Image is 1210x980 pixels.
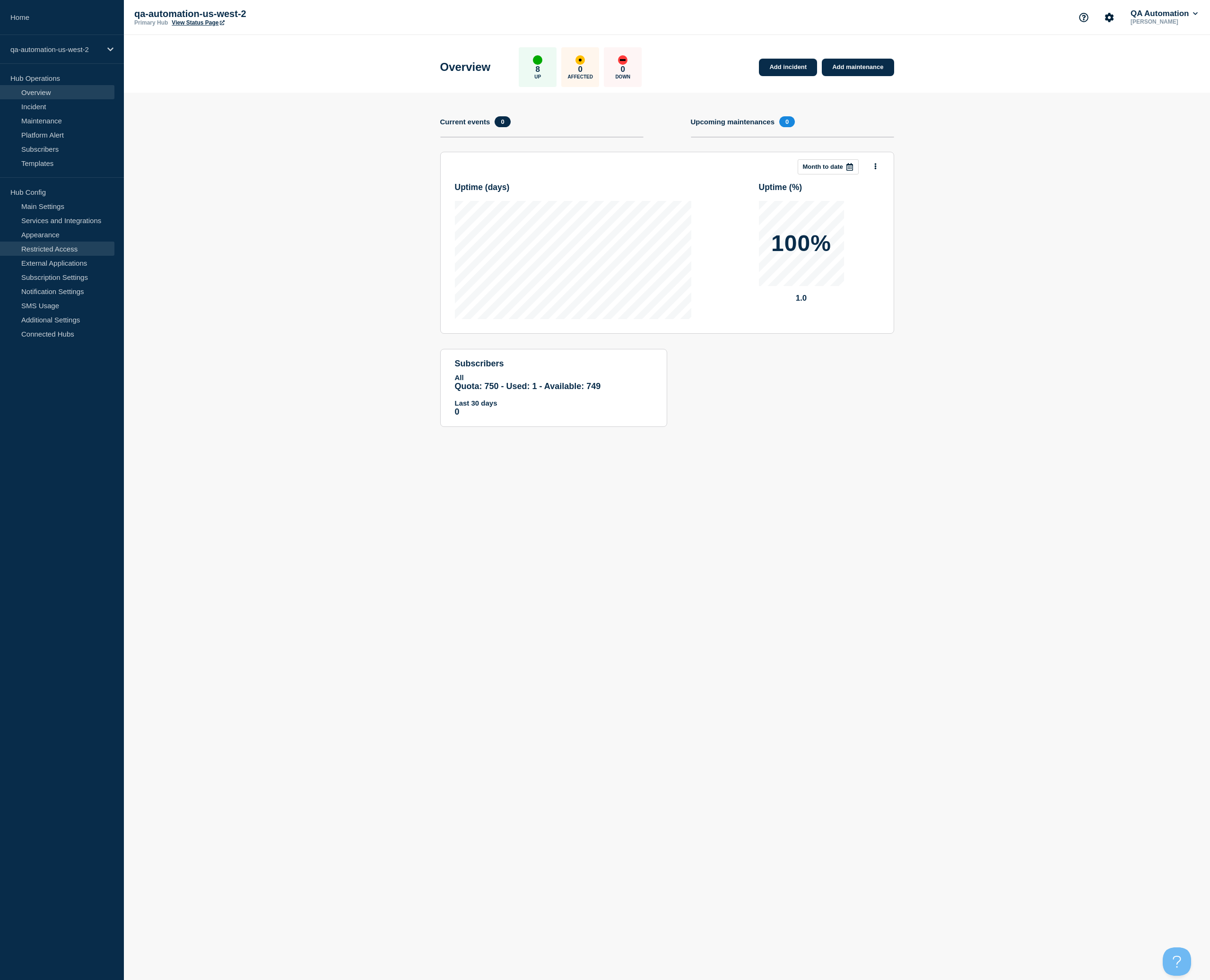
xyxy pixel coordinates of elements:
h4: Upcoming maintenances [691,118,775,126]
p: qa-automation-us-west-2 [10,45,101,53]
p: [PERSON_NAME] [1129,18,1200,25]
p: All [455,373,653,382]
div: down [618,55,627,65]
button: Account settings [1099,8,1119,27]
button: QA Automation [1129,9,1200,18]
button: Month to date [798,159,859,174]
p: qa-automation-us-west-2 [134,9,323,19]
p: 1.0 [759,294,844,303]
div: affected [575,55,585,65]
p: 100% [771,232,831,255]
p: Affected [568,74,593,79]
p: Down [615,74,630,79]
p: 0 [578,65,583,74]
p: Last 30 days [455,399,653,407]
a: Add maintenance [822,59,894,76]
iframe: Help Scout Beacon - Open [1163,947,1191,976]
h1: Overview [440,61,491,74]
p: 8 [536,65,540,74]
span: 0 [495,116,510,127]
h4: subscribers [455,359,653,369]
a: Add incident [759,59,817,76]
p: Up [534,74,541,79]
p: Month to date [803,163,843,170]
a: View Status Page [172,19,224,26]
p: Primary Hub [134,19,168,26]
p: 0 [455,407,653,417]
h3: Uptime ( days ) [455,182,691,192]
span: 0 [779,116,795,127]
h3: Uptime ( % ) [759,182,879,192]
h4: Current events [440,118,490,126]
button: Support [1074,8,1094,27]
div: up [533,55,542,65]
p: 0 [621,65,625,74]
span: Quota: 750 - Used: 1 - Available: 749 [455,382,601,391]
